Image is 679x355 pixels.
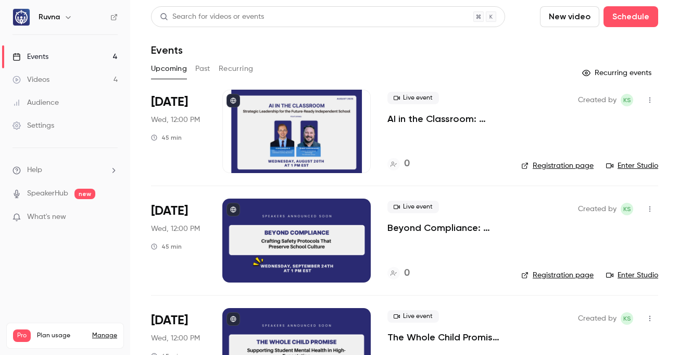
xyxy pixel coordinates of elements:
a: 0 [387,266,410,280]
a: The Whole Child Promise: Supporting Student Mental Health in High-Expectation Environments [387,331,505,344]
span: What's new [27,212,66,223]
span: [DATE] [151,94,188,111]
p: / 150 [99,342,117,351]
p: Videos [13,342,33,351]
button: Schedule [603,6,658,27]
div: Audience [12,97,59,108]
div: Events [12,52,48,62]
a: Manage [92,332,117,340]
span: Kyra Sandness [621,203,633,215]
button: New video [540,6,599,27]
h1: Events [151,44,183,56]
a: AI in the Classroom: Strategic Leadership for the Future-Ready Independent School [387,113,505,125]
span: 4 [99,344,103,350]
span: Live event [387,310,439,323]
span: KS [623,312,631,325]
a: Registration page [521,161,594,171]
div: Aug 20 Wed, 1:00 PM (America/New York) [151,90,206,173]
span: [DATE] [151,203,188,219]
a: Registration page [521,270,594,280]
span: Live event [387,92,439,104]
span: new [74,189,95,199]
h6: Ruvna [39,12,60,22]
a: 0 [387,157,410,171]
img: Ruvna [13,9,30,26]
div: Search for videos or events [160,11,264,22]
span: [DATE] [151,312,188,329]
span: Wed, 12:00 PM [151,115,200,125]
a: Enter Studio [606,161,658,171]
h4: 0 [404,266,410,280]
h4: 0 [404,157,410,171]
iframe: Noticeable Trigger [105,213,118,222]
button: Upcoming [151,60,187,77]
span: Kyra Sandness [621,94,633,106]
span: Live event [387,201,439,213]
span: Created by [578,203,617,215]
button: Recurring events [577,65,658,81]
a: SpeakerHub [27,188,68,199]
span: Wed, 12:00 PM [151,224,200,234]
span: Wed, 12:00 PM [151,333,200,344]
li: help-dropdown-opener [12,165,118,176]
span: Pro [13,329,31,342]
div: Settings [12,120,54,131]
a: Enter Studio [606,270,658,280]
div: 45 min [151,242,182,251]
div: Videos [12,75,49,85]
span: Help [27,165,42,176]
span: Created by [578,312,617,325]
div: 45 min [151,133,182,142]
button: Recurring [219,60,254,77]
button: Past [195,60,210,77]
a: Beyond Compliance: Crafting Safety Protocols That Preserve School Culture [387,222,505,234]
span: Created by [578,94,617,106]
span: Kyra Sandness [621,312,633,325]
span: KS [623,203,631,215]
div: Sep 24 Wed, 1:00 PM (America/New York) [151,199,206,282]
span: KS [623,94,631,106]
span: Plan usage [37,332,86,340]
